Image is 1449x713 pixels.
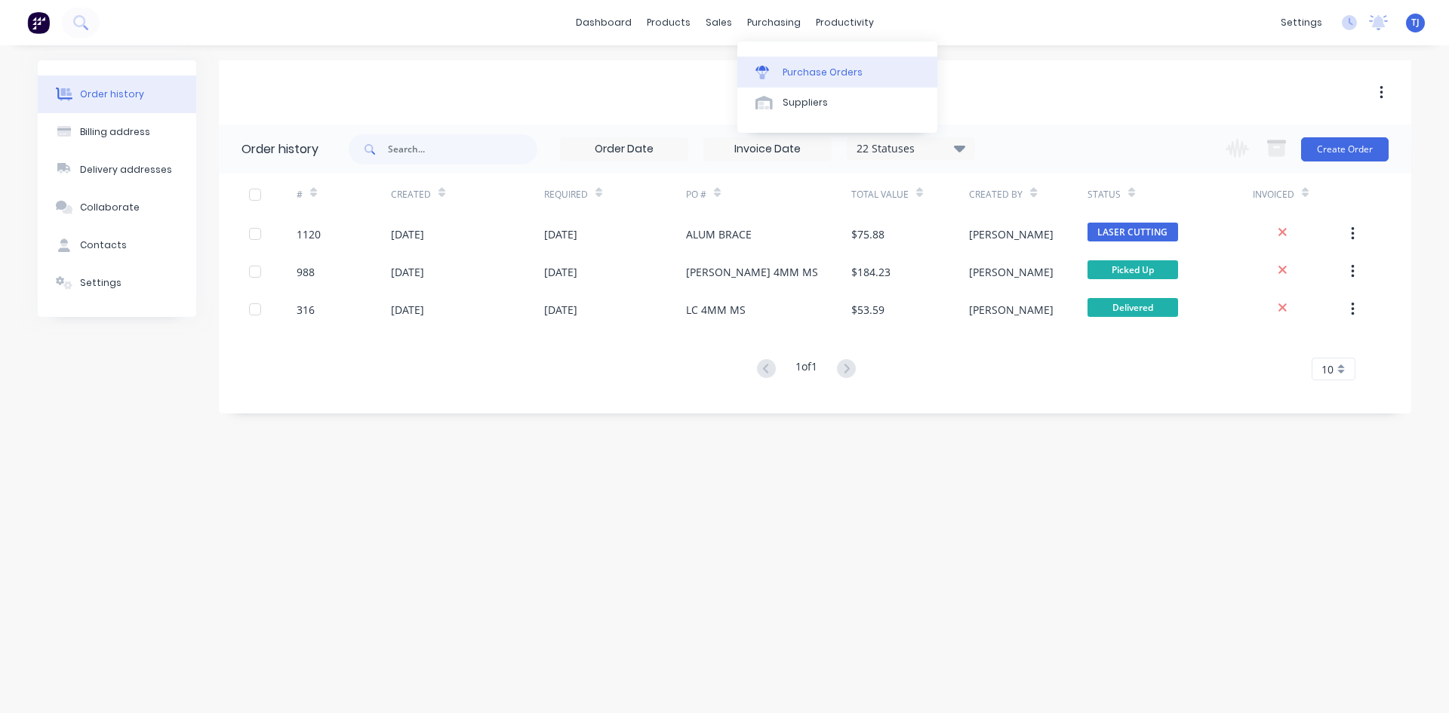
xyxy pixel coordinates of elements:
[1253,188,1294,201] div: Invoiced
[848,140,974,157] div: 22 Statuses
[388,134,537,164] input: Search...
[38,264,196,302] button: Settings
[639,11,698,34] div: products
[38,226,196,264] button: Contacts
[686,302,746,318] div: LC 4MM MS
[1301,137,1389,161] button: Create Order
[740,11,808,34] div: purchasing
[737,57,937,87] a: Purchase Orders
[783,66,863,79] div: Purchase Orders
[851,188,909,201] div: Total Value
[391,174,544,215] div: Created
[1088,188,1121,201] div: Status
[969,188,1023,201] div: Created By
[851,264,891,280] div: $184.23
[80,125,150,139] div: Billing address
[38,189,196,226] button: Collaborate
[297,264,315,280] div: 988
[241,140,318,158] div: Order history
[391,188,431,201] div: Created
[544,174,686,215] div: Required
[851,302,884,318] div: $53.59
[686,226,752,242] div: ALUM BRACE
[698,11,740,34] div: sales
[38,75,196,113] button: Order history
[686,174,851,215] div: PO #
[704,138,831,161] input: Invoice Date
[80,163,172,177] div: Delivery addresses
[808,11,881,34] div: productivity
[80,88,144,101] div: Order history
[1088,298,1178,317] span: Delivered
[969,264,1054,280] div: [PERSON_NAME]
[969,226,1054,242] div: [PERSON_NAME]
[391,226,424,242] div: [DATE]
[1088,260,1178,279] span: Picked Up
[1411,16,1420,29] span: TJ
[1321,361,1334,377] span: 10
[1088,174,1253,215] div: Status
[544,264,577,280] div: [DATE]
[568,11,639,34] a: dashboard
[544,226,577,242] div: [DATE]
[80,201,140,214] div: Collaborate
[686,188,706,201] div: PO #
[1088,223,1178,241] span: LASER CUTTING
[969,302,1054,318] div: [PERSON_NAME]
[544,302,577,318] div: [DATE]
[851,174,969,215] div: Total Value
[297,226,321,242] div: 1120
[544,188,588,201] div: Required
[297,302,315,318] div: 316
[686,264,818,280] div: [PERSON_NAME] 4MM MS
[297,188,303,201] div: #
[297,174,391,215] div: #
[391,302,424,318] div: [DATE]
[795,358,817,380] div: 1 of 1
[38,151,196,189] button: Delivery addresses
[851,226,884,242] div: $75.88
[561,138,688,161] input: Order Date
[1273,11,1330,34] div: settings
[38,113,196,151] button: Billing address
[783,96,828,109] div: Suppliers
[1253,174,1347,215] div: Invoiced
[80,238,127,252] div: Contacts
[737,88,937,118] a: Suppliers
[391,264,424,280] div: [DATE]
[80,276,122,290] div: Settings
[969,174,1087,215] div: Created By
[27,11,50,34] img: Factory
